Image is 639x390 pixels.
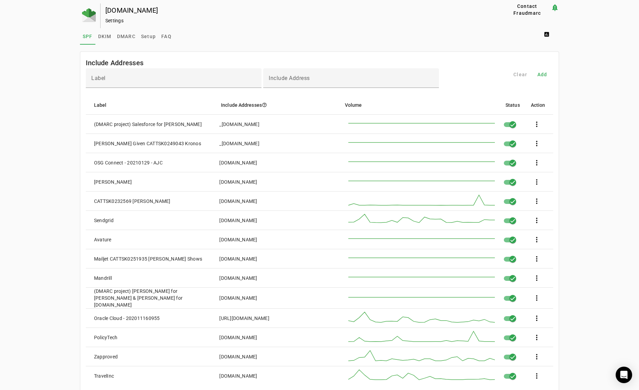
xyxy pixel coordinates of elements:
[269,75,310,81] mat-label: Include Address
[219,198,257,205] div: [DOMAIN_NAME]
[219,315,269,322] div: [URL][DOMAIN_NAME]
[94,372,114,379] div: TravelInc
[219,353,257,360] div: [DOMAIN_NAME]
[219,372,257,379] div: [DOMAIN_NAME]
[219,217,257,224] div: [DOMAIN_NAME]
[219,275,257,282] div: [DOMAIN_NAME]
[83,34,93,39] span: SPF
[117,34,136,39] span: DMARC
[94,198,171,205] div: CATTSK0232569 [PERSON_NAME]
[94,159,163,166] div: OSG Connect - 20210129 - AJC
[98,34,112,39] span: DKIM
[94,315,160,322] div: Oracle Cloud - 202011160955
[503,3,551,16] button: Contact Fraudmarc
[94,288,209,308] div: (DMARC project) [PERSON_NAME] for [PERSON_NAME] & [PERSON_NAME] for [DOMAIN_NAME]
[219,295,257,301] div: [DOMAIN_NAME]
[525,95,554,115] mat-header-cell: Action
[91,75,106,81] mat-label: Label
[105,7,482,14] div: [DOMAIN_NAME]
[500,95,525,115] mat-header-cell: Status
[551,3,559,12] mat-icon: notification_important
[94,334,118,341] div: PolicyTech
[159,28,174,45] a: FAQ
[262,102,267,107] i: help_outline
[219,121,259,128] div: _[DOMAIN_NAME]
[219,334,257,341] div: [DOMAIN_NAME]
[95,28,114,45] a: DKIM
[94,217,114,224] div: Sendgrid
[94,255,202,262] div: Mailjet CATTSK0251935 [PERSON_NAME] Shows
[94,121,202,128] div: (DMARC project) Salesforce for [PERSON_NAME]
[506,3,548,16] span: Contact Fraudmarc
[86,57,143,68] mat-card-title: Include Addresses
[94,275,112,282] div: Mandrill
[216,95,339,115] mat-header-cell: Include Addresses
[94,353,118,360] div: Zapproved
[105,17,482,24] div: Settings
[219,236,257,243] div: [DOMAIN_NAME]
[219,179,257,185] div: [DOMAIN_NAME]
[219,159,257,166] div: [DOMAIN_NAME]
[80,28,95,45] a: SPF
[94,179,132,185] div: [PERSON_NAME]
[161,34,172,39] span: FAQ
[616,367,632,383] div: Open Intercom Messenger
[537,71,547,78] span: Add
[531,68,553,81] button: Add
[94,140,201,147] div: [PERSON_NAME] Given CATTSK0249043 Kronos
[86,95,216,115] mat-header-cell: Label
[114,28,138,45] a: DMARC
[94,236,112,243] div: Avature
[141,34,156,39] span: Setup
[339,95,500,115] mat-header-cell: Volume
[138,28,159,45] a: Setup
[82,8,96,22] img: Fraudmarc Logo
[219,140,259,147] div: _[DOMAIN_NAME]
[219,255,257,262] div: [DOMAIN_NAME]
